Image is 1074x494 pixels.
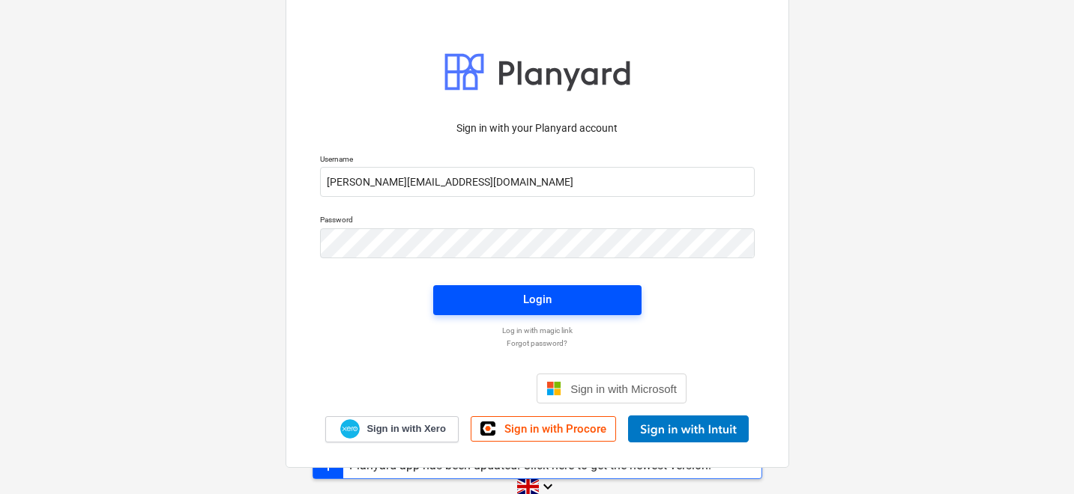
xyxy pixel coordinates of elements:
[504,422,606,436] span: Sign in with Procore
[380,372,532,405] iframe: Sign in with Google Button
[320,167,755,197] input: Username
[325,416,459,442] a: Sign in with Xero
[313,326,762,335] a: Log in with magic link
[320,154,755,167] p: Username
[366,422,445,436] span: Sign in with Xero
[340,419,360,439] img: Xero logo
[320,121,755,136] p: Sign in with your Planyard account
[570,382,677,395] span: Sign in with Microsoft
[433,285,642,315] button: Login
[471,416,616,442] a: Sign in with Procore
[523,290,552,309] div: Login
[546,381,561,396] img: Microsoft logo
[313,338,762,348] a: Forgot password?
[999,422,1074,494] iframe: Chat Widget
[320,215,755,228] p: Password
